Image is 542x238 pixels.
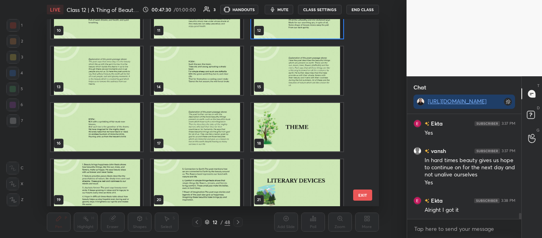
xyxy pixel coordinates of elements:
[536,127,540,133] p: G
[211,220,219,224] div: 12
[221,220,223,224] div: /
[502,121,515,126] div: 3:37 PM
[346,5,379,14] button: End Class
[537,83,540,89] p: T
[6,162,23,174] div: C
[501,198,515,203] div: 3:38 PM
[298,5,342,14] button: CLASS SETTINGS
[47,5,63,14] div: LIVE
[425,199,429,203] img: no-rating-badge.077c3623.svg
[7,193,23,206] div: Z
[225,219,230,226] div: 48
[6,83,23,95] div: 5
[47,19,365,206] div: grid
[502,149,515,153] div: 3:37 PM
[407,77,432,98] p: Chat
[429,196,443,205] h6: Ekta
[425,149,429,153] img: no-rating-badge.077c3623.svg
[7,19,23,32] div: 1
[6,99,23,111] div: 6
[417,98,425,106] img: 6783db07291b471096590914f250cd27.jpg
[474,198,500,203] img: 4P8fHbbgJtejmAAAAAElFTkSuQmCC
[425,157,515,179] div: In hard times beauty gives us hope to continue on for the next day and not unalive ourselves
[475,121,500,126] img: 4P8fHbbgJtejmAAAAAElFTkSuQmCC
[413,147,421,155] img: default.png
[537,105,540,111] p: D
[425,122,429,126] img: no-rating-badge.077c3623.svg
[407,114,522,219] div: grid
[353,190,372,201] button: EXIT
[6,67,23,79] div: 4
[413,197,421,205] img: 3
[220,5,258,14] button: HANDOUTS
[6,178,23,190] div: X
[277,7,288,12] span: mute
[213,8,215,12] div: 3
[428,97,486,105] a: [URL][DOMAIN_NAME]
[425,129,515,137] div: Yes
[67,6,139,14] h4: Class 12 | A Thing of Beauty- One Shot | Use Code OP05
[265,5,293,14] button: mute
[7,35,23,48] div: 2
[425,206,515,214] div: Alright I got it
[7,51,23,64] div: 3
[429,147,446,155] h6: vansh
[475,149,500,153] img: 4P8fHbbgJtejmAAAAAElFTkSuQmCC
[425,179,515,187] div: Yes
[7,114,23,127] div: 7
[413,120,421,128] img: 3
[429,119,443,128] h6: Ekta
